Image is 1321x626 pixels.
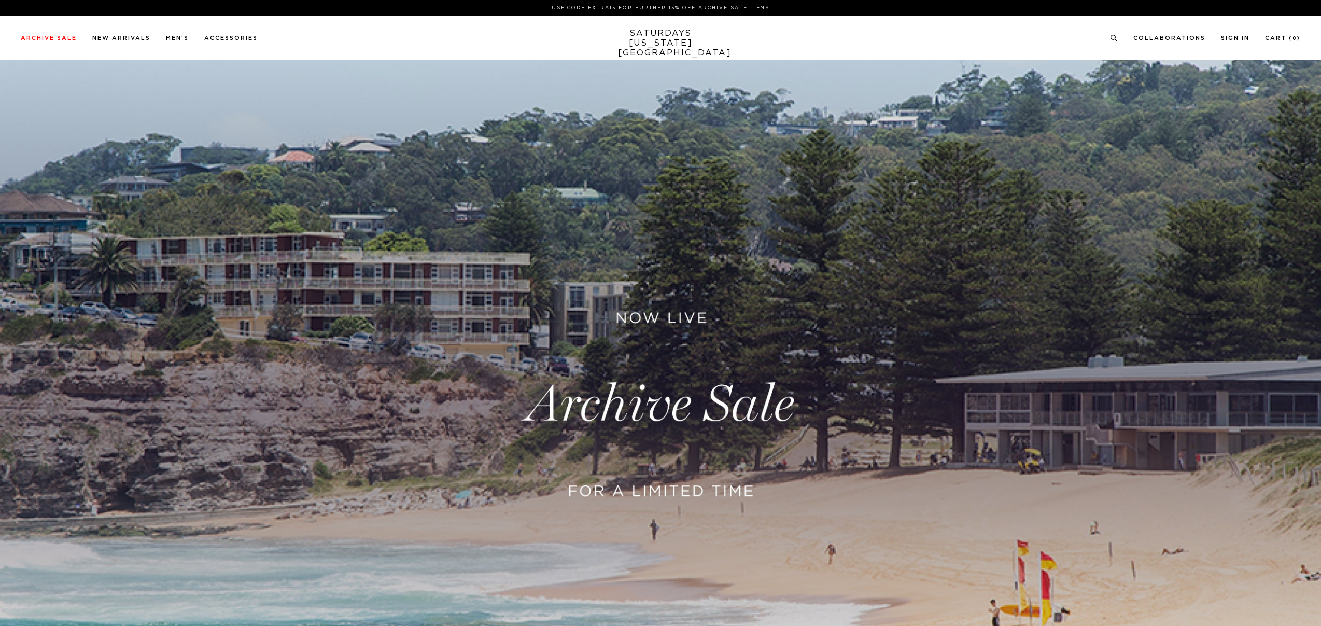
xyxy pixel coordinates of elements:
a: Archive Sale [21,35,77,41]
a: Men's [166,35,189,41]
a: Accessories [204,35,258,41]
a: Collaborations [1133,35,1205,41]
small: 0 [1292,36,1297,41]
p: Use Code EXTRA15 for Further 15% Off Archive Sale Items [25,4,1296,12]
a: New Arrivals [92,35,150,41]
a: Cart (0) [1265,35,1300,41]
a: SATURDAYS[US_STATE][GEOGRAPHIC_DATA] [618,29,704,58]
a: Sign In [1221,35,1249,41]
